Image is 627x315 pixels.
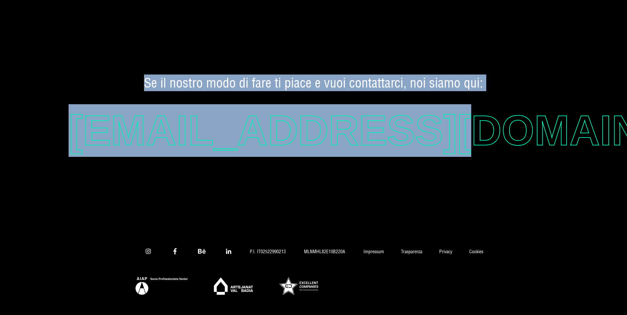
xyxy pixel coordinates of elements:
a: Impressum [355,249,393,255]
a: Artejanat Val Badia [214,276,253,296]
span: MLNMHL82E10B220A [296,249,354,255]
a: Aiap [136,277,188,295]
a: Cookies [461,249,492,255]
a: Privacy [431,249,461,255]
a: [EMAIL_ADDRESS][DOMAIN_NAME] [69,104,558,157]
span: P.I. IT02522990213 [241,249,294,255]
a: Cooperation Partner of Excellent Companies [279,276,318,296]
span: Se il nostro modo di fare ti piace e vuoi contattarci, noi siamo qui: [69,75,558,91]
a: Trasparenza [393,249,431,255]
